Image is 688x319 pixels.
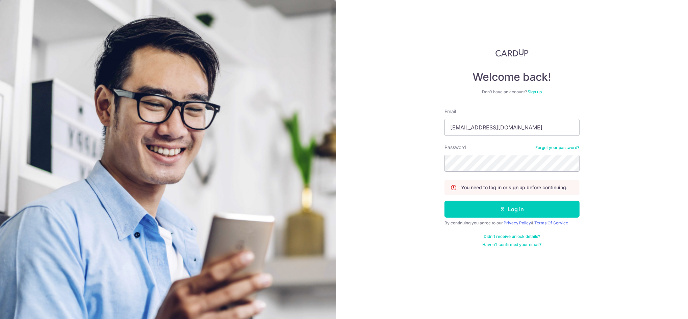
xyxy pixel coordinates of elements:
[444,89,580,95] div: Don’t have an account?
[536,145,580,150] a: Forgot your password?
[535,220,568,225] a: Terms Of Service
[482,242,542,247] a: Haven't confirmed your email?
[444,144,466,151] label: Password
[444,119,580,136] input: Enter your Email
[444,220,580,226] div: By continuing you agree to our &
[444,70,580,84] h4: Welcome back!
[528,89,542,94] a: Sign up
[461,184,568,191] p: You need to log in or sign up before continuing.
[484,234,540,239] a: Didn't receive unlock details?
[504,220,531,225] a: Privacy Policy
[495,49,529,57] img: CardUp Logo
[444,108,456,115] label: Email
[444,201,580,218] button: Log in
